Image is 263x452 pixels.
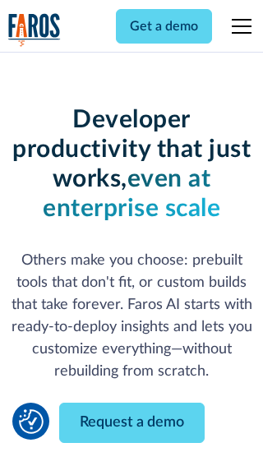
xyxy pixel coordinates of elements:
img: Logo of the analytics and reporting company Faros. [8,13,61,47]
a: Get a demo [116,9,212,44]
img: Revisit consent button [19,409,44,434]
strong: even at enterprise scale [43,167,220,221]
div: menu [222,7,255,46]
button: Cookie Settings [19,409,44,434]
a: home [8,13,61,47]
strong: Developer productivity that just works, [12,108,251,191]
p: Others make you choose: prebuilt tools that don't fit, or custom builds that take forever. Faros ... [8,250,256,383]
a: Request a demo [59,403,205,443]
